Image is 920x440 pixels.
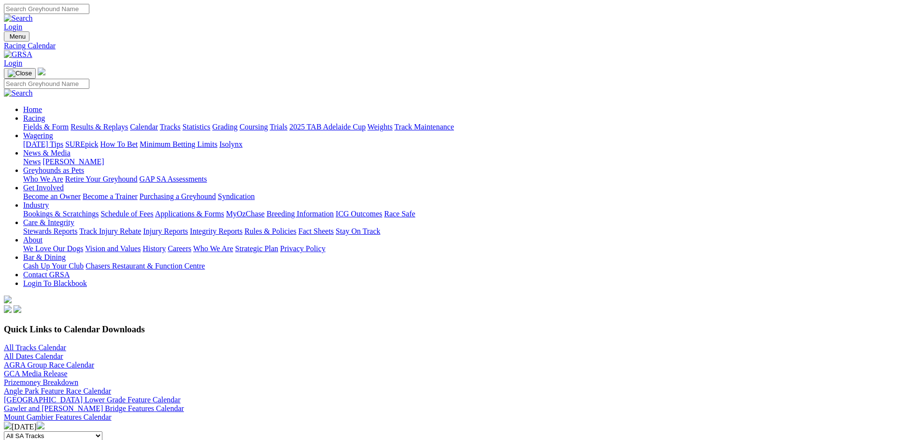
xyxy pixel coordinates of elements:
a: Trials [269,123,287,131]
a: [GEOGRAPHIC_DATA] Lower Grade Feature Calendar [4,396,181,404]
a: Minimum Betting Limits [140,140,217,148]
img: facebook.svg [4,305,12,313]
a: [PERSON_NAME] [42,157,104,166]
div: Wagering [23,140,916,149]
a: Isolynx [219,140,242,148]
a: Racing Calendar [4,42,916,50]
a: SUREpick [65,140,98,148]
a: Track Injury Rebate [79,227,141,235]
img: logo-grsa-white.png [38,68,45,75]
a: News & Media [23,149,71,157]
a: Privacy Policy [280,244,326,253]
div: [DATE] [4,422,916,431]
div: Get Involved [23,192,916,201]
img: chevron-left-pager-white.svg [4,422,12,429]
a: All Dates Calendar [4,352,63,360]
a: Login To Blackbook [23,279,87,287]
img: chevron-right-pager-white.svg [37,422,44,429]
button: Toggle navigation [4,31,29,42]
a: Racing [23,114,45,122]
div: Care & Integrity [23,227,916,236]
a: Calendar [130,123,158,131]
a: Bar & Dining [23,253,66,261]
a: Angle Park Feature Race Calendar [4,387,111,395]
a: Care & Integrity [23,218,74,227]
a: Get Involved [23,184,64,192]
a: MyOzChase [226,210,265,218]
a: Integrity Reports [190,227,242,235]
a: Vision and Values [85,244,141,253]
a: Become an Owner [23,192,81,200]
a: ICG Outcomes [336,210,382,218]
a: Bookings & Scratchings [23,210,99,218]
a: We Love Our Dogs [23,244,83,253]
input: Search [4,4,89,14]
a: How To Bet [100,140,138,148]
a: Tracks [160,123,181,131]
a: Grading [212,123,238,131]
a: Careers [168,244,191,253]
a: Track Maintenance [395,123,454,131]
a: History [142,244,166,253]
input: Search [4,79,89,89]
a: Statistics [183,123,211,131]
a: About [23,236,42,244]
a: Home [23,105,42,114]
a: News [23,157,41,166]
img: Close [8,70,32,77]
a: Schedule of Fees [100,210,153,218]
a: Become a Trainer [83,192,138,200]
button: Toggle navigation [4,68,36,79]
a: Weights [368,123,393,131]
h3: Quick Links to Calendar Downloads [4,324,916,335]
a: Who We Are [23,175,63,183]
a: Prizemoney Breakdown [4,378,78,386]
a: Chasers Restaurant & Function Centre [85,262,205,270]
a: Syndication [218,192,255,200]
img: Search [4,14,33,23]
img: twitter.svg [14,305,21,313]
a: Purchasing a Greyhound [140,192,216,200]
img: logo-grsa-white.png [4,296,12,303]
a: Strategic Plan [235,244,278,253]
a: Results & Replays [71,123,128,131]
a: Login [4,23,22,31]
a: Who We Are [193,244,233,253]
img: Search [4,89,33,98]
a: Wagering [23,131,53,140]
div: Racing [23,123,916,131]
a: Injury Reports [143,227,188,235]
div: Industry [23,210,916,218]
a: Retire Your Greyhound [65,175,138,183]
a: GCA Media Release [4,369,68,378]
a: 2025 TAB Adelaide Cup [289,123,366,131]
a: Applications & Forms [155,210,224,218]
a: Login [4,59,22,67]
a: Fact Sheets [298,227,334,235]
a: [DATE] Tips [23,140,63,148]
a: Mount Gambier Features Calendar [4,413,112,421]
div: About [23,244,916,253]
div: Bar & Dining [23,262,916,270]
a: All Tracks Calendar [4,343,66,352]
a: GAP SA Assessments [140,175,207,183]
a: AGRA Group Race Calendar [4,361,94,369]
a: Gawler and [PERSON_NAME] Bridge Features Calendar [4,404,184,412]
div: Greyhounds as Pets [23,175,916,184]
a: Coursing [240,123,268,131]
a: Cash Up Your Club [23,262,84,270]
a: Breeding Information [267,210,334,218]
a: Greyhounds as Pets [23,166,84,174]
div: News & Media [23,157,916,166]
a: Stay On Track [336,227,380,235]
a: Fields & Form [23,123,69,131]
img: GRSA [4,50,32,59]
a: Stewards Reports [23,227,77,235]
a: Rules & Policies [244,227,297,235]
span: Menu [10,33,26,40]
a: Industry [23,201,49,209]
a: Contact GRSA [23,270,70,279]
a: Race Safe [384,210,415,218]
